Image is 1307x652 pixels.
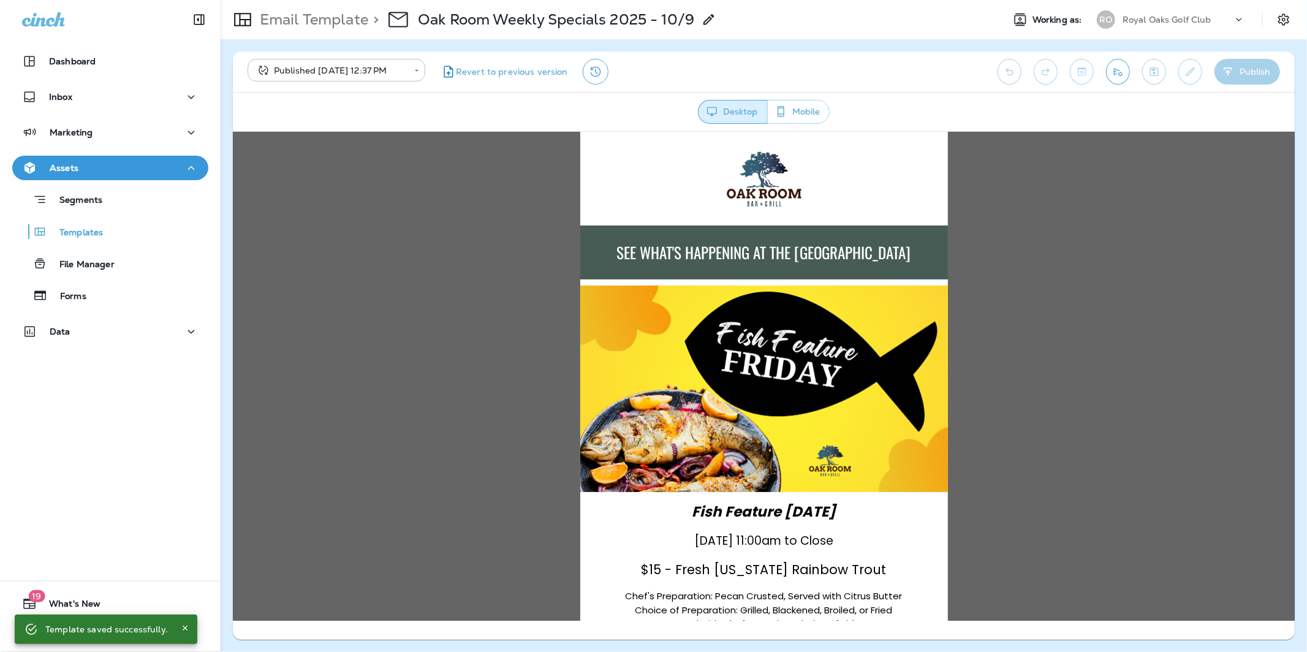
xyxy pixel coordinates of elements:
[1097,10,1115,29] div: RO
[1273,9,1295,31] button: Settings
[461,401,600,417] span: [DATE] 11:00am to Close
[256,64,406,77] div: Published [DATE] 12:37 PM
[12,219,208,245] button: Templates
[37,599,100,613] span: What's New
[583,59,608,85] button: View Changelog
[347,154,715,361] img: RO---Fish-Friday---blog--1.png
[50,127,93,137] p: Marketing
[12,120,208,145] button: Marketing
[1032,15,1085,25] span: Working as:
[409,429,654,447] span: $15 - Fresh [US_STATE] Rainbow Trout
[12,49,208,74] button: Dashboard
[12,186,208,213] button: Segments
[418,10,694,29] p: Oak Room Weekly Specials 2025 - 10/9
[435,59,573,85] button: Revert to previous version
[12,591,208,616] button: 19What's New
[12,251,208,276] button: File Manager
[12,156,208,180] button: Assets
[45,618,168,640] div: Template saved successfully.
[459,370,603,390] em: Fish Feature [DATE]
[49,56,96,66] p: Dashboard
[28,590,45,602] span: 19
[1106,59,1130,85] button: Send test email
[698,100,768,124] button: Desktop
[434,485,628,498] span: Served with Chefs Veggies, Choice of side
[47,259,115,271] p: File Manager
[47,227,103,239] p: Templates
[12,85,208,109] button: Inbox
[384,109,678,132] span: SEE WHAT'S HAPPENING AT THE [GEOGRAPHIC_DATA]
[48,291,86,303] p: Forms
[490,6,572,88] img: Oak%20Room%20Turquoise%20%20Brown%20%28002%29%20-%20Copy.png
[49,92,72,102] p: Inbox
[182,7,216,32] button: Collapse Sidebar
[12,282,208,308] button: Forms
[12,319,208,344] button: Data
[1123,15,1211,25] p: Royal Oaks Golf Club
[767,100,830,124] button: Mobile
[255,10,368,29] p: Email Template
[403,472,660,485] span: Choice of Preparation: Grilled, Blackened, Broiled, or Fried
[368,10,379,29] p: >
[50,327,70,336] p: Data
[47,195,102,207] p: Segments
[12,621,208,645] button: Support
[178,621,192,635] button: Close
[50,163,78,173] p: Assets
[393,458,670,471] span: Chef's Preparation: Pecan Crusted, Served with Citrus Butter
[456,66,568,78] span: Revert to previous version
